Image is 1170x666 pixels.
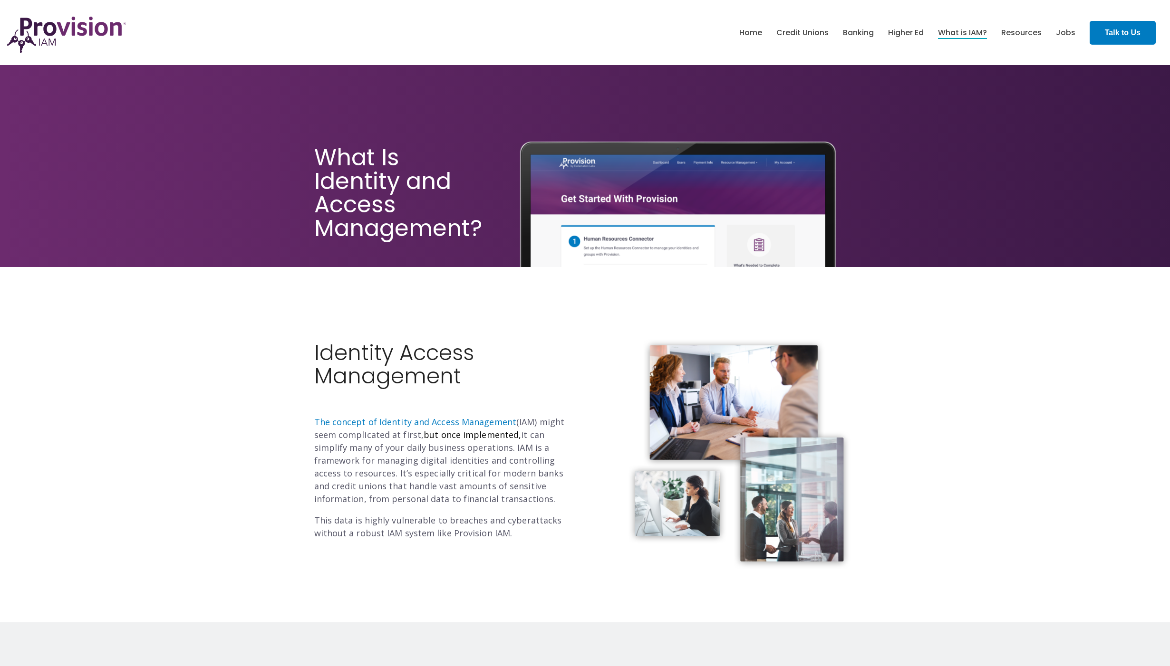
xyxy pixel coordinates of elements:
img: ProvisionIAM-Logo-Purple [7,17,126,53]
a: Credit Unions [776,25,829,41]
a: Home [739,25,762,41]
a: Higher Ed [888,25,924,41]
h2: Identity Access Management [314,341,578,412]
a: Resources [1001,25,1042,41]
a: Talk to Us [1090,21,1156,45]
p: (IAM) might seem complicated at first, it can simplify many of your daily business operations. IA... [314,416,578,505]
strong: Talk to Us [1105,29,1141,37]
nav: menu [732,18,1083,48]
a: Jobs [1056,25,1075,41]
a: What is IAM? [938,25,987,41]
a: The concept of Identity and Access Management [314,416,517,428]
p: This data is highly vulnerable to breaches and cyberattacks without a robust IAM system like Prov... [314,514,578,540]
img: photos@2x (1) [592,314,856,575]
a: Banking [843,25,874,41]
span: but once implemented, [424,429,521,440]
span: What Is Identity and Access Management? [314,142,482,244]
